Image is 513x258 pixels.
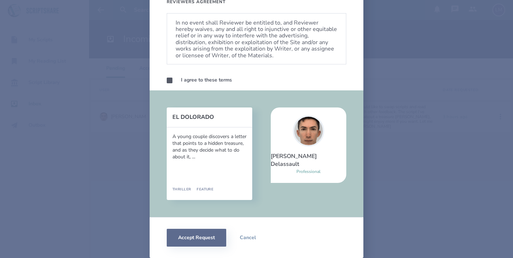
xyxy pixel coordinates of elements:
[167,229,226,247] button: Accept Request
[172,114,252,120] button: EL DOLORADO
[226,229,269,247] button: Cancel
[293,115,324,147] img: user_1756948650-crop.jpg
[191,188,213,192] div: Feature
[172,188,191,192] div: Thriller
[271,152,346,168] div: [PERSON_NAME] Delassault
[296,168,321,175] div: Professional
[172,133,247,160] div: A young couple discovers a letter that points to a hidden treasure, and as they decide what to do...
[181,76,232,85] label: I agree to these terms
[176,20,337,59] p: In no event shall Reviewer be entitled to, and Reviewer hereby waives, any and all right to injun...
[271,107,346,183] a: [PERSON_NAME] DelassaultProfessional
